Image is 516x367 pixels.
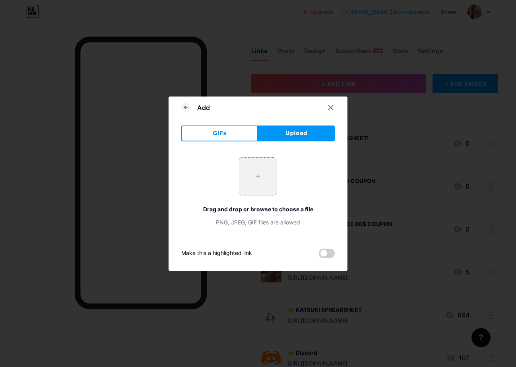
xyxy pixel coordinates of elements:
[181,249,252,258] div: Make this a highlighted link
[181,126,258,141] button: GIFs
[197,103,210,112] div: Add
[181,218,335,226] div: PNG, JPEG, GIF files are allowed
[285,129,307,137] span: Upload
[258,126,335,141] button: Upload
[213,129,227,137] span: GIFs
[181,205,335,213] div: Drag and drop or browse to choose a file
